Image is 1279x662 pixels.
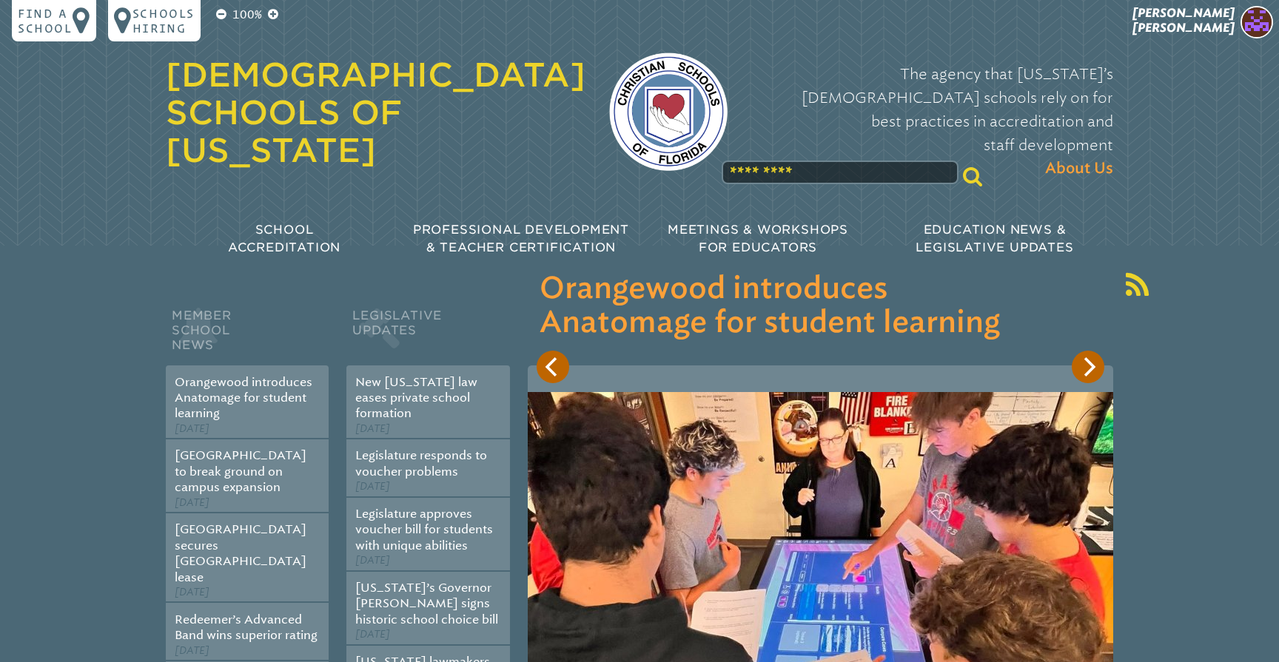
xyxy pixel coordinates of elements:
span: [DATE] [355,480,390,493]
span: [DATE] [175,586,209,598]
button: Next [1072,351,1104,383]
span: [DATE] [355,554,390,567]
p: 100% [229,6,265,24]
a: Legislature approves voucher bill for students with unique abilities [355,507,493,553]
p: Find a school [18,6,73,36]
span: Meetings & Workshops for Educators [668,223,848,254]
a: [DEMOGRAPHIC_DATA] Schools of [US_STATE] [166,55,585,169]
a: Redeemer’s Advanced Band wins superior rating [175,612,318,642]
p: The agency that [US_STATE]’s [DEMOGRAPHIC_DATA] schools rely on for best practices in accreditati... [751,62,1113,180]
a: [GEOGRAPHIC_DATA] secures [GEOGRAPHIC_DATA] lease [175,522,306,584]
span: Professional Development & Teacher Certification [413,223,629,254]
span: [PERSON_NAME] [PERSON_NAME] [1132,6,1235,35]
a: [GEOGRAPHIC_DATA] to break ground on campus expansion [175,448,306,494]
a: Legislature responds to voucher problems [355,448,487,478]
h2: Member School News [166,305,329,365]
a: Orangewood introduces Anatomage for student learning [175,375,312,421]
span: [DATE] [175,496,209,509]
a: [US_STATE]’s Governor [PERSON_NAME] signs historic school choice bill [355,581,498,626]
span: About Us [1045,157,1113,180]
p: Schools Hiring [132,6,195,36]
h2: Legislative Updates [346,305,509,365]
span: School Accreditation [228,223,340,254]
img: csf-logo-web-colors.png [609,53,728,171]
a: New [US_STATE] law eases private school formation [355,375,477,421]
span: [DATE] [355,422,390,435]
button: Previous [537,351,569,383]
span: [DATE] [175,422,209,435]
span: [DATE] [175,644,209,657]
img: 9888e98d510a9e64a1a5c702c7a6fc7a [1241,6,1273,38]
span: [DATE] [355,628,390,641]
h3: Orangewood introduces Anatomage for student learning [540,272,1101,340]
span: Education News & Legislative Updates [916,223,1073,254]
